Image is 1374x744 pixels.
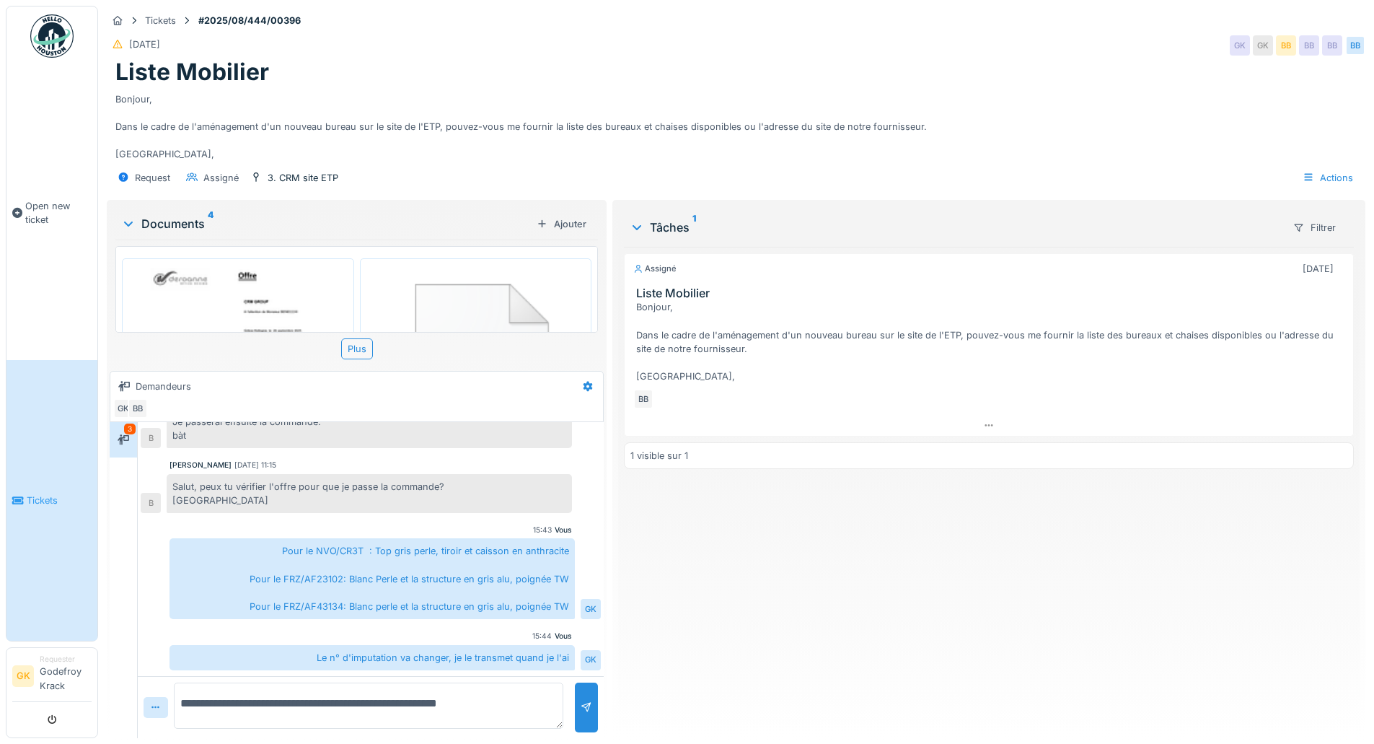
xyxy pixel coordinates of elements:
div: 15:44 [532,631,552,642]
div: Le n° d'imputation va changer, je le transmet quand je l'ai [169,645,575,670]
div: [DATE] [1303,262,1334,276]
li: Godefroy Krack [40,654,92,699]
div: Pour le NVO/CR3T : Top gris perle, tiroir et caisson en anthracite Pour le FRZ/AF23102: Blanc Per... [169,538,575,619]
div: Bonjour, Dans le cadre de l'aménagement d'un nouveau bureau sur le site de l'ETP, pouvez-vous me ... [115,87,1357,162]
img: 84750757-fdcc6f00-afbb-11ea-908a-1074b026b06b.png [364,262,589,477]
div: GK [1230,35,1250,56]
div: 3. CRM site ETP [268,171,338,185]
div: GK [1253,35,1273,56]
div: B [141,493,161,513]
a: GK RequesterGodefroy Krack [12,654,92,702]
div: Documents [121,215,531,232]
div: BB [1345,35,1365,56]
div: GK [113,398,133,419]
span: Tickets [27,494,92,507]
div: 15:43 [533,525,552,535]
div: Tâches [630,219,1281,236]
div: Demandeurs [136,380,191,393]
div: Ajouter [531,214,592,234]
sup: 4 [208,215,213,232]
div: [PERSON_NAME] [169,460,232,471]
div: BB [128,398,148,419]
div: BB [633,389,653,409]
div: BB [1322,35,1342,56]
div: 1 visible sur 1 [630,449,688,463]
div: Requester [40,654,92,665]
img: Badge_color-CXgf-gQk.svg [30,14,74,58]
div: 3 [124,424,136,434]
img: 3eyl0fssnjioqamitj9eqshk1f4h [125,262,351,579]
div: Actions [1296,167,1360,188]
div: BB [1276,35,1296,56]
div: Plus [341,338,373,359]
div: Bonjour, Dans le cadre de l'aménagement d'un nouveau bureau sur le site de l'ETP, pouvez-vous me ... [636,300,1347,383]
li: GK [12,665,34,687]
h3: Liste Mobilier [636,286,1347,300]
div: Vous [555,631,572,642]
div: GK [581,599,601,619]
h1: Liste Mobilier [115,58,269,86]
div: Salut, peux tu vérifier l'offre pour que je passe la commande? [GEOGRAPHIC_DATA] [167,474,572,513]
div: BB [1299,35,1319,56]
div: Request [135,171,170,185]
div: GK [581,650,601,670]
div: [DATE] 11:15 [234,460,276,471]
div: Filtrer [1287,217,1342,238]
div: B [141,428,161,448]
div: [DATE] [129,38,160,51]
span: Open new ticket [25,199,92,227]
div: Tickets [145,14,176,27]
div: Vous [555,525,572,535]
strong: #2025/08/444/00396 [193,14,307,27]
div: Assigné [633,263,677,275]
div: Assigné [203,171,239,185]
a: Open new ticket [6,66,97,360]
sup: 1 [692,219,696,236]
a: Tickets [6,360,97,641]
